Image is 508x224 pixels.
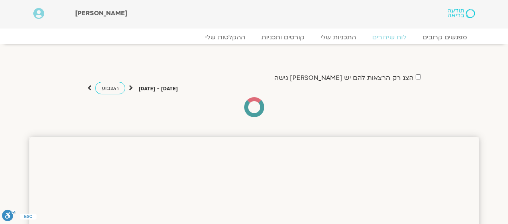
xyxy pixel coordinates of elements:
span: השבוע [102,84,119,92]
a: מפגשים קרובים [414,33,475,41]
p: [DATE] - [DATE] [139,85,178,93]
a: לוח שידורים [364,33,414,41]
a: התכניות שלי [312,33,364,41]
span: [PERSON_NAME] [75,9,127,18]
a: ההקלטות שלי [197,33,253,41]
a: קורסים ותכניות [253,33,312,41]
nav: Menu [33,33,475,41]
label: הצג רק הרצאות להם יש [PERSON_NAME] גישה [274,74,414,81]
a: השבוע [95,82,125,94]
